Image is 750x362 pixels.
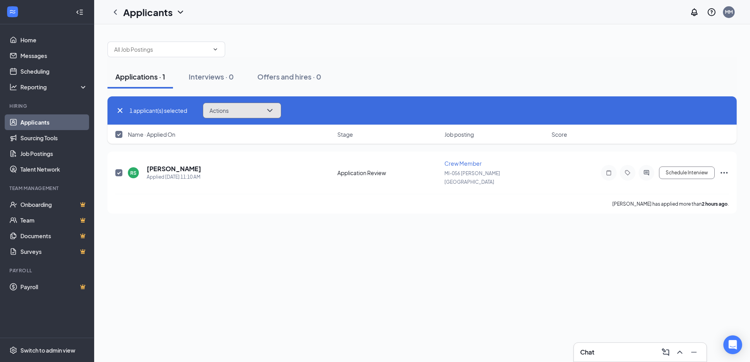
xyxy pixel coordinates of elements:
[20,83,88,91] div: Reporting
[9,8,16,16] svg: WorkstreamLogo
[552,130,567,138] span: Score
[444,170,500,185] span: MI-056 [PERSON_NAME][GEOGRAPHIC_DATA]
[20,32,87,48] a: Home
[725,9,733,15] div: MM
[20,114,87,130] a: Applicants
[111,7,120,17] svg: ChevronLeft
[20,130,87,146] a: Sourcing Tools
[9,346,17,354] svg: Settings
[114,45,209,54] input: All Job Postings
[265,106,275,115] svg: ChevronDown
[20,228,87,244] a: DocumentsCrown
[719,168,729,177] svg: Ellipses
[209,108,229,113] span: Actions
[147,173,201,181] div: Applied [DATE] 11:10 AM
[612,201,729,207] p: [PERSON_NAME] has applied more than .
[123,5,173,19] h1: Applicants
[702,201,728,207] b: 2 hours ago
[580,348,594,357] h3: Chat
[642,170,651,176] svg: ActiveChat
[257,72,321,81] div: Offers and hires · 0
[690,7,699,17] svg: Notifications
[20,244,87,259] a: SurveysCrown
[337,169,440,177] div: Application Review
[20,197,87,212] a: OnboardingCrown
[176,7,185,17] svg: ChevronDown
[20,48,87,63] a: Messages
[129,106,187,115] span: 1 applicant(s) selected
[707,7,716,17] svg: QuestionInfo
[20,279,87,295] a: PayrollCrown
[9,185,86,192] div: Team Management
[20,161,87,177] a: Talent Network
[20,146,87,161] a: Job Postings
[674,346,686,358] button: ChevronUp
[689,348,699,357] svg: Minimize
[9,83,17,91] svg: Analysis
[115,106,125,115] svg: Cross
[604,170,613,176] svg: Note
[444,160,482,167] span: Crew Member
[128,130,175,138] span: Name · Applied On
[661,348,670,357] svg: ComposeMessage
[130,170,137,176] div: RS
[20,346,75,354] div: Switch to admin view
[723,335,742,354] div: Open Intercom Messenger
[189,72,234,81] div: Interviews · 0
[659,167,715,179] button: Schedule Interview
[76,8,84,16] svg: Collapse
[9,103,86,109] div: Hiring
[147,165,201,173] h5: [PERSON_NAME]
[115,72,165,81] div: Applications · 1
[212,46,218,52] svg: ChevronDown
[337,130,353,138] span: Stage
[20,63,87,79] a: Scheduling
[675,348,684,357] svg: ChevronUp
[688,346,700,358] button: Minimize
[659,346,672,358] button: ComposeMessage
[444,130,474,138] span: Job posting
[203,103,281,118] button: ActionsChevronDown
[623,170,632,176] svg: Tag
[9,267,86,274] div: Payroll
[20,212,87,228] a: TeamCrown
